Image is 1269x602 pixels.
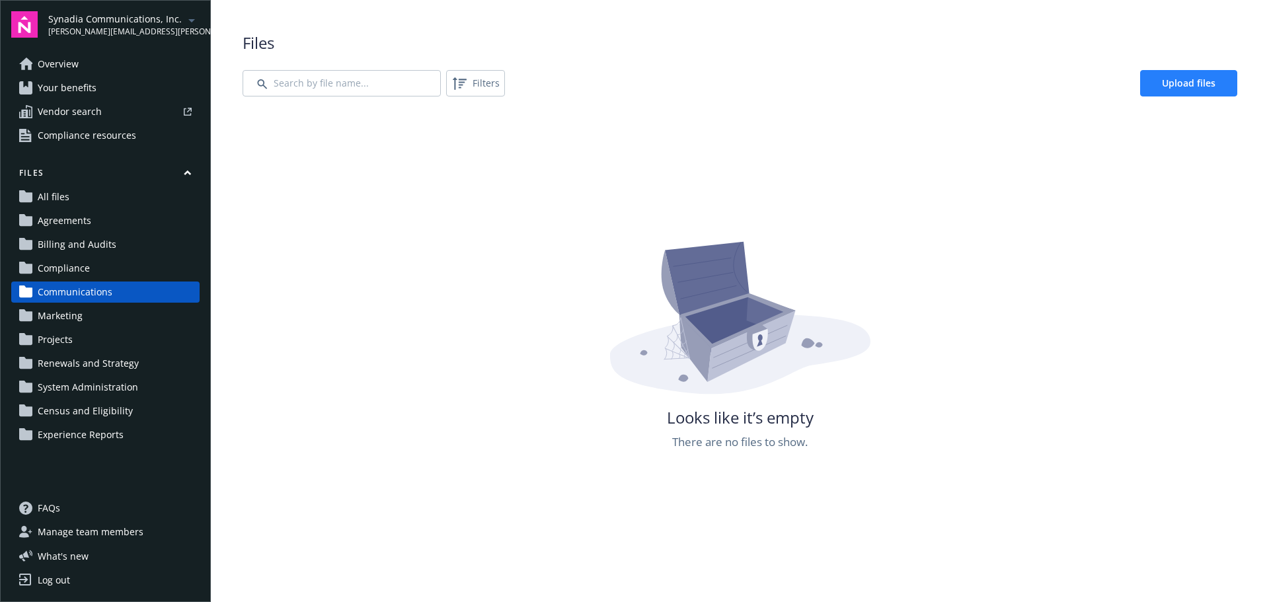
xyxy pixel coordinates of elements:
[11,125,200,146] a: Compliance resources
[11,400,200,422] a: Census and Eligibility
[38,353,139,374] span: Renewals and Strategy
[11,101,200,122] a: Vendor search
[38,258,90,279] span: Compliance
[446,70,505,96] button: Filters
[11,234,200,255] a: Billing and Audits
[38,234,116,255] span: Billing and Audits
[38,101,102,122] span: Vendor search
[11,11,38,38] img: navigator-logo.svg
[38,77,96,98] span: Your benefits
[243,70,441,96] input: Search by file name...
[38,570,70,591] div: Log out
[48,26,184,38] span: [PERSON_NAME][EMAIL_ADDRESS][PERSON_NAME][DOMAIN_NAME]
[11,258,200,279] a: Compliance
[38,377,138,398] span: System Administration
[48,11,200,38] button: Synadia Communications, Inc.[PERSON_NAME][EMAIL_ADDRESS][PERSON_NAME][DOMAIN_NAME]arrowDropDown
[11,377,200,398] a: System Administration
[38,210,91,231] span: Agreements
[11,329,200,350] a: Projects
[38,125,136,146] span: Compliance resources
[38,549,89,563] span: What ' s new
[11,210,200,231] a: Agreements
[672,433,808,451] span: There are no files to show.
[11,521,200,543] a: Manage team members
[11,424,200,445] a: Experience Reports
[38,424,124,445] span: Experience Reports
[667,406,814,429] span: Looks like it’s empty
[1162,77,1215,89] span: Upload files
[38,305,83,326] span: Marketing
[38,400,133,422] span: Census and Eligibility
[184,12,200,28] a: arrowDropDown
[11,186,200,207] a: All files
[243,32,1237,54] span: Files
[473,76,500,90] span: Filters
[38,186,69,207] span: All files
[38,521,143,543] span: Manage team members
[11,305,200,326] a: Marketing
[11,353,200,374] a: Renewals and Strategy
[11,282,200,303] a: Communications
[48,12,184,26] span: Synadia Communications, Inc.
[11,77,200,98] a: Your benefits
[1140,70,1237,96] a: Upload files
[38,329,73,350] span: Projects
[11,54,200,75] a: Overview
[11,549,110,563] button: What's new
[449,73,502,94] span: Filters
[38,54,79,75] span: Overview
[38,282,112,303] span: Communications
[11,167,200,184] button: Files
[11,498,200,519] a: FAQs
[38,498,60,519] span: FAQs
